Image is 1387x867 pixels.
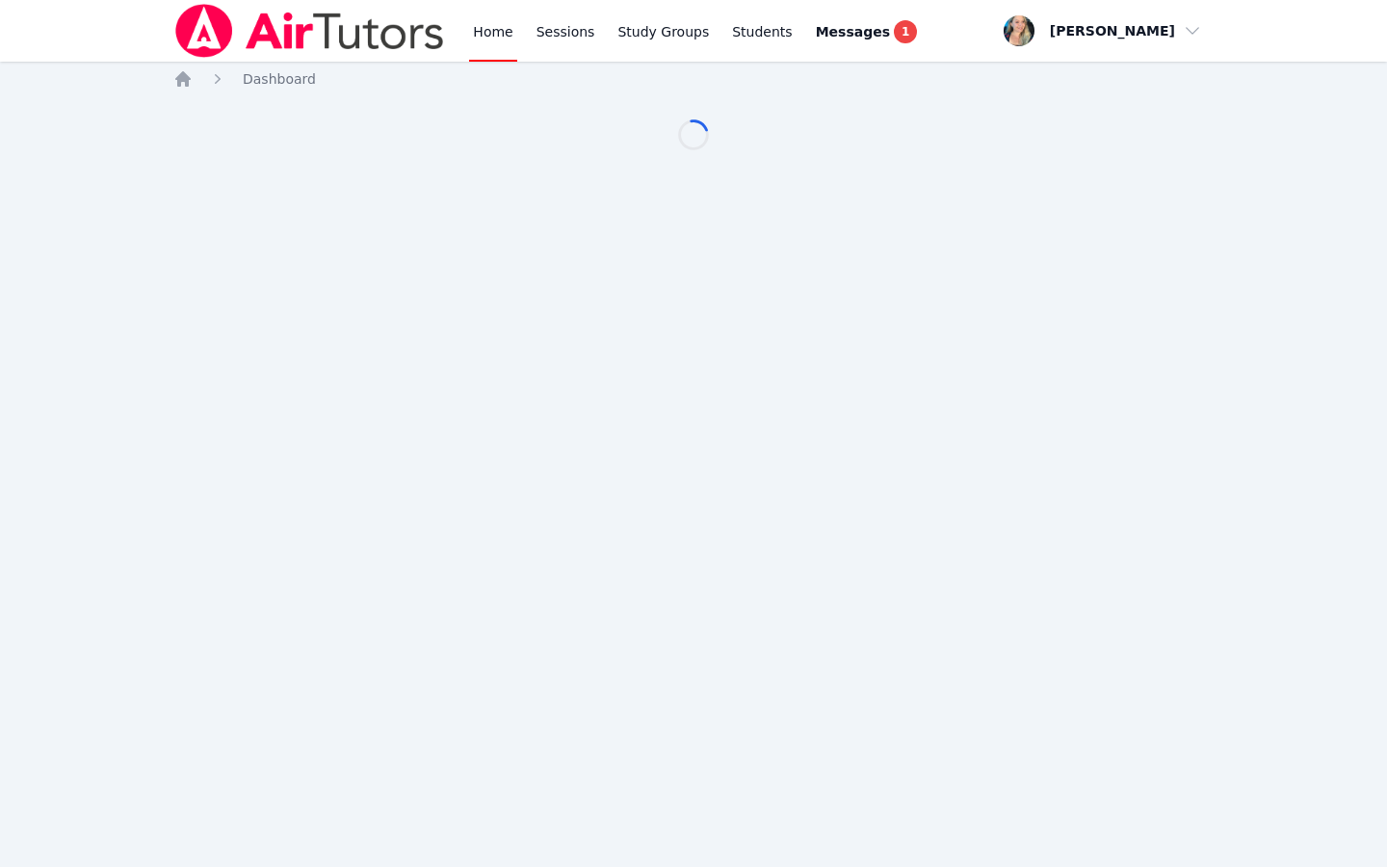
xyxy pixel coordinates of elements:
[173,4,446,58] img: Air Tutors
[816,22,890,41] span: Messages
[894,20,917,43] span: 1
[243,69,316,89] a: Dashboard
[243,71,316,87] span: Dashboard
[173,69,1214,89] nav: Breadcrumb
